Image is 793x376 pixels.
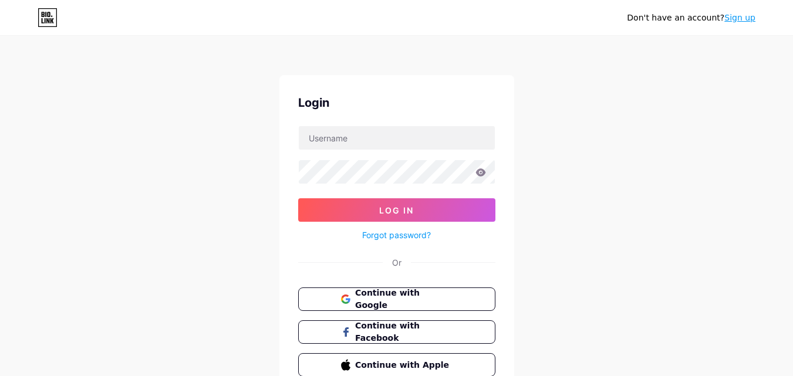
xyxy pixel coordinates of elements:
[355,359,452,371] span: Continue with Apple
[355,320,452,344] span: Continue with Facebook
[298,198,495,222] button: Log In
[298,320,495,344] button: Continue with Facebook
[299,126,495,150] input: Username
[298,287,495,311] button: Continue with Google
[724,13,755,22] a: Sign up
[355,287,452,311] span: Continue with Google
[362,229,431,241] a: Forgot password?
[298,94,495,111] div: Login
[379,205,414,215] span: Log In
[392,256,401,269] div: Or
[627,12,755,24] div: Don't have an account?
